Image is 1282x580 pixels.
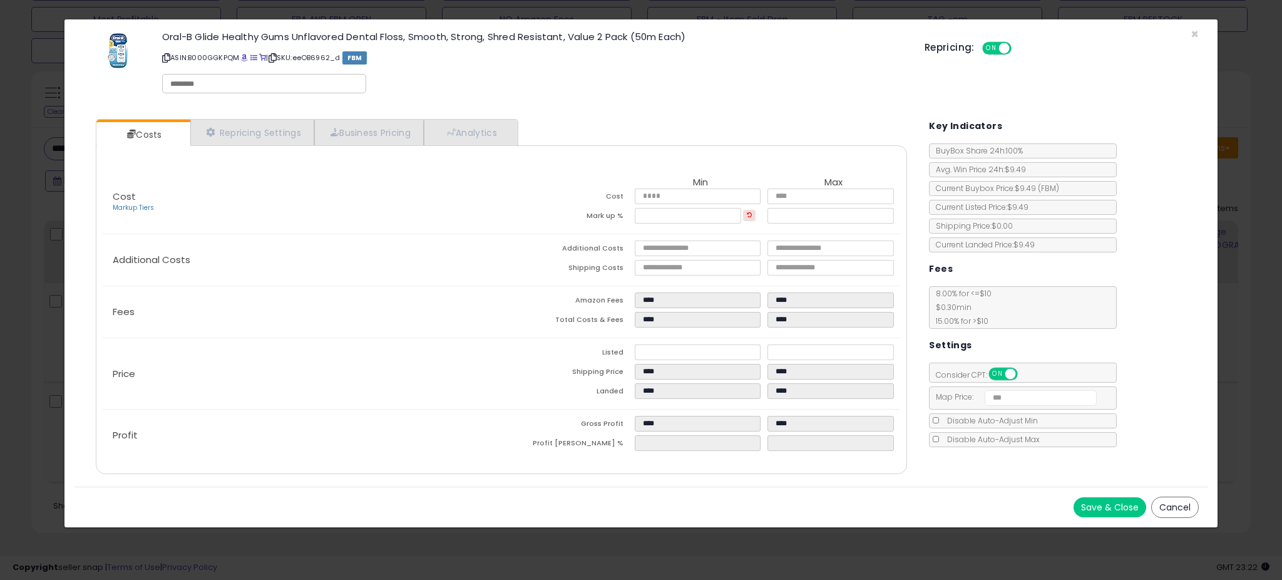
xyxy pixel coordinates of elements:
span: ON [983,43,999,54]
h5: Repricing: [925,43,975,53]
span: Avg. Win Price 24h: $9.49 [930,164,1026,175]
span: BuyBox Share 24h: 100% [930,145,1023,156]
a: Analytics [424,120,516,145]
td: Shipping Price [501,364,634,383]
span: Current Buybox Price: [930,183,1059,194]
th: Min [635,177,767,189]
span: Disable Auto-Adjust Max [941,434,1040,445]
span: Shipping Price: $0.00 [930,220,1013,231]
a: Repricing Settings [190,120,314,145]
span: Consider CPT: [930,370,1034,380]
p: Fees [103,307,501,317]
a: All offer listings [250,53,257,63]
p: ASIN: B000GGKPQM | SKU: eeOB6962_d [162,48,906,68]
p: Additional Costs [103,255,501,265]
td: Cost [501,189,634,208]
span: OFF [1016,369,1036,380]
span: Disable Auto-Adjust Min [941,415,1038,426]
span: 15.00 % for > $10 [930,316,988,326]
span: $9.49 [1015,183,1059,194]
td: Amazon Fees [501,293,634,312]
h5: Fees [929,261,953,277]
button: Save & Close [1074,497,1146,517]
a: BuyBox page [241,53,248,63]
td: Landed [501,383,634,403]
td: Additional Costs [501,241,634,260]
span: OFF [1009,43,1029,54]
td: Listed [501,344,634,364]
span: Map Price: [930,391,1097,402]
td: Mark up % [501,208,634,227]
p: Price [103,369,501,379]
th: Max [767,177,900,189]
span: $0.30 min [930,302,972,313]
span: 8.00 % for <= $10 [930,288,992,326]
button: Cancel [1151,497,1199,518]
a: Your listing only [259,53,266,63]
td: Shipping Costs [501,260,634,279]
img: 41Nhzw1LCJL._SL60_.jpg [100,32,137,70]
h3: Oral-B Glide Healthy Gums Unflavored Dental Floss, Smooth, Strong, Shred Resistant, Value 2 Pack ... [162,32,906,41]
span: ON [990,369,1005,380]
p: Profit [103,430,501,440]
span: Current Listed Price: $9.49 [930,202,1028,212]
p: Cost [103,192,501,213]
h5: Settings [929,338,972,353]
a: Markup Tiers [113,203,154,212]
td: Gross Profit [501,416,634,435]
td: Total Costs & Fees [501,312,634,331]
span: FBM [342,51,367,65]
a: Costs [96,122,189,147]
h5: Key Indicators [929,118,1002,134]
span: × [1191,25,1199,43]
span: Current Landed Price: $9.49 [930,239,1035,250]
td: Profit [PERSON_NAME] % [501,435,634,455]
span: ( FBM ) [1038,183,1059,194]
a: Business Pricing [314,120,424,145]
